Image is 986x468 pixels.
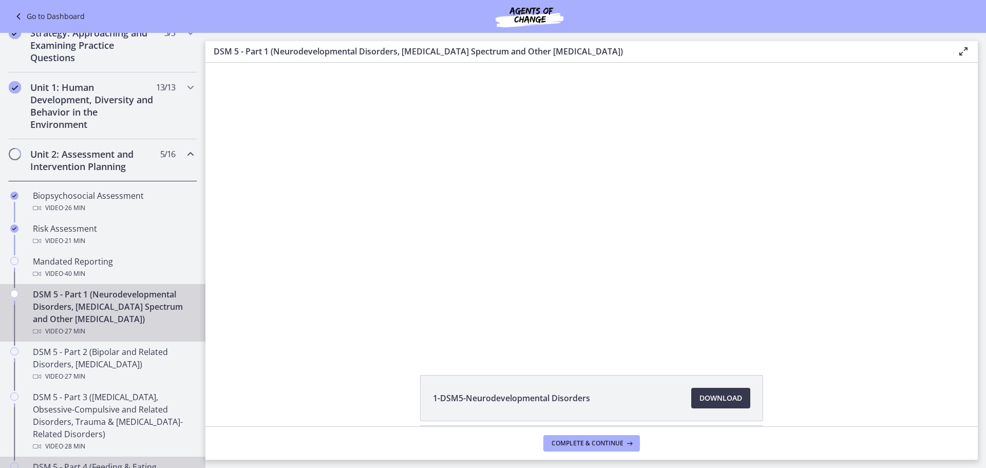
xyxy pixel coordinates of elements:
[9,81,21,93] i: Completed
[160,148,175,160] span: 5 / 16
[33,370,193,383] div: Video
[9,27,21,39] i: Completed
[164,27,175,39] span: 3 / 3
[33,346,193,383] div: DSM 5 - Part 2 (Bipolar and Related Disorders, [MEDICAL_DATA])
[699,392,742,404] span: Download
[214,45,941,58] h3: DSM 5 - Part 1 (Neurodevelopmental Disorders, [MEDICAL_DATA] Spectrum and Other [MEDICAL_DATA])
[33,190,193,214] div: Biopsychosocial Assessment
[156,81,175,93] span: 13 / 13
[63,440,85,453] span: · 28 min
[691,388,750,408] a: Download
[10,192,18,200] i: Completed
[33,268,193,280] div: Video
[33,235,193,247] div: Video
[33,202,193,214] div: Video
[30,27,156,64] h2: Strategy: Approaching and Examining Practice Questions
[10,224,18,233] i: Completed
[63,325,85,338] span: · 27 min
[468,4,591,29] img: Agents of Change
[33,391,193,453] div: DSM 5 - Part 3 ([MEDICAL_DATA], Obsessive-Compulsive and Related Disorders, Trauma & [MEDICAL_DAT...
[433,392,590,404] span: 1-DSM5-Neurodevelopmental Disorders
[543,435,640,452] button: Complete & continue
[63,235,85,247] span: · 21 min
[30,148,156,173] h2: Unit 2: Assessment and Intervention Planning
[63,202,85,214] span: · 26 min
[30,81,156,130] h2: Unit 1: Human Development, Diversity and Behavior in the Environment
[33,255,193,280] div: Mandated Reporting
[33,440,193,453] div: Video
[33,325,193,338] div: Video
[63,268,85,280] span: · 40 min
[205,63,978,351] iframe: Video Lesson
[63,370,85,383] span: · 27 min
[33,222,193,247] div: Risk Assessment
[12,10,85,23] a: Go to Dashboard
[33,288,193,338] div: DSM 5 - Part 1 (Neurodevelopmental Disorders, [MEDICAL_DATA] Spectrum and Other [MEDICAL_DATA])
[552,439,623,447] span: Complete & continue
